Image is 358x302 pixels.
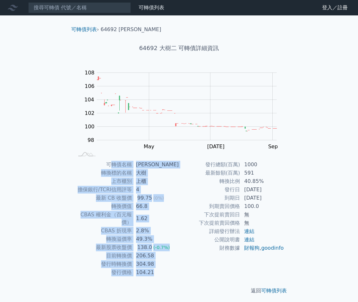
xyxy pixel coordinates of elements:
td: 304.98 [132,260,179,268]
td: 2.8% [132,227,179,235]
td: 可轉債名稱 [74,160,132,169]
td: 轉換價值 [74,202,132,211]
td: CBAS 權利金（百元報價） [74,211,132,227]
td: 發行價格 [74,268,132,277]
td: 66.8 [132,202,179,211]
tspan: 100 [85,124,95,130]
td: , [240,244,284,252]
tspan: 106 [85,83,95,89]
td: 轉換比例 [179,177,240,186]
td: 擔保銀行/TCRI信用評等 [74,186,132,194]
tspan: Sep [268,143,278,150]
a: 財報狗 [244,245,260,251]
td: 上櫃 [132,177,179,186]
a: goodinfo [261,245,284,251]
td: 100.0 [240,202,284,211]
div: 聊天小工具 [326,271,358,302]
a: 可轉債列表 [71,26,97,32]
a: 連結 [244,228,254,234]
a: 可轉債列表 [261,288,287,294]
td: 到期賣回價格 [179,202,240,211]
div: 138.0 [136,244,153,251]
a: 連結 [244,237,254,243]
td: 591 [240,169,284,177]
td: 大樹 [132,169,179,177]
td: 1.62 [132,211,179,227]
div: 99.75 [136,194,153,202]
iframe: Chat Widget [326,271,358,302]
input: 搜尋可轉債 代號／名稱 [28,2,131,13]
td: CBAS 折現率 [74,227,132,235]
td: 1000 [240,160,284,169]
a: 登入／註冊 [317,3,353,13]
td: 下次提前賣回日 [179,211,240,219]
tspan: 108 [85,70,95,76]
td: 轉換標的名稱 [74,169,132,177]
tspan: [DATE] [207,143,225,150]
td: 206.58 [132,252,179,260]
td: 104.21 [132,268,179,277]
td: 49.3% [132,235,179,243]
td: 4 [132,186,179,194]
td: 發行時轉換價 [74,260,132,268]
span: (-0.7%) [153,245,170,250]
td: 無 [240,211,284,219]
td: [DATE] [240,194,284,202]
li: 64692 [PERSON_NAME] [101,26,161,33]
td: 下次提前賣回價格 [179,219,240,227]
td: 到期日 [179,194,240,202]
tspan: 98 [88,137,94,143]
a: 可轉債列表 [139,4,164,11]
td: 發行日 [179,186,240,194]
td: [DATE] [240,186,284,194]
tspan: 104 [84,97,94,103]
td: 詳細發行辦法 [179,227,240,236]
td: 發行總額(百萬) [179,160,240,169]
td: 40.85% [240,177,284,186]
g: Chart [81,70,286,150]
td: 最新股票收盤價 [74,243,132,252]
h1: 64692 大樹二 可轉債詳細資訊 [66,44,292,53]
p: 返回 [66,287,292,295]
td: [PERSON_NAME] [132,160,179,169]
td: 最新餘額(百萬) [179,169,240,177]
td: 公開說明書 [179,236,240,244]
td: 轉換溢價率 [74,235,132,243]
span: (0%) [153,195,164,201]
td: 目前轉換價 [74,252,132,260]
td: 無 [240,219,284,227]
li: › [71,26,99,33]
tspan: May [144,143,154,150]
td: 上市櫃別 [74,177,132,186]
td: 財務數據 [179,244,240,252]
tspan: 102 [85,110,95,116]
td: 最新 CB 收盤價 [74,194,132,202]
